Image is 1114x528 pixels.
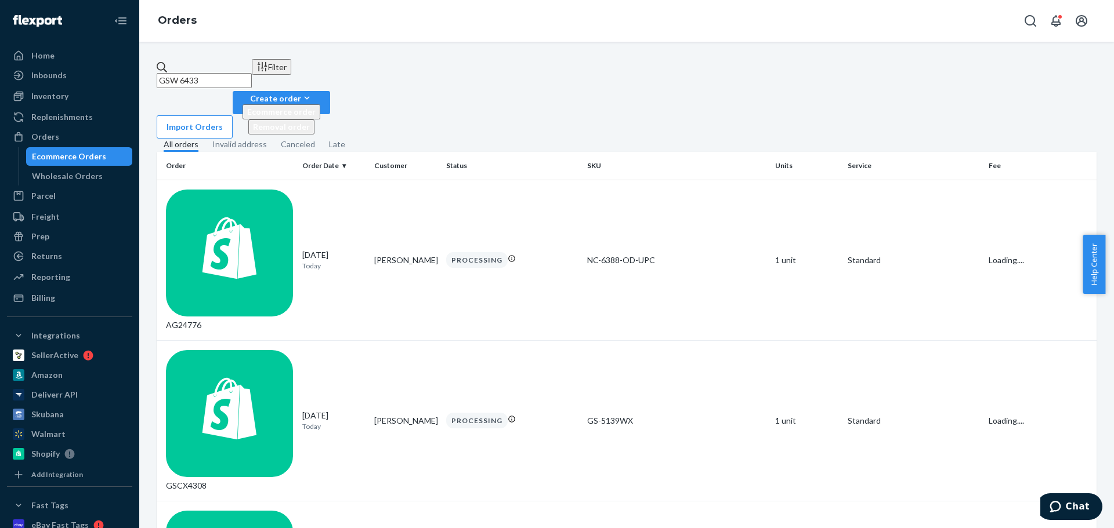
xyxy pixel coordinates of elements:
div: Freight [31,211,60,223]
th: Order Date [298,152,370,180]
div: Invalid address [212,139,267,150]
div: Amazon [31,369,63,381]
div: Ecommerce Orders [32,151,106,162]
a: Returns [7,247,132,265]
a: Walmart [7,425,132,443]
th: Fee [984,152,1097,180]
th: Service [843,152,984,180]
div: Integrations [31,330,80,341]
p: Today [302,421,365,431]
div: Add Integration [31,469,83,479]
td: [PERSON_NAME] [370,340,442,501]
td: 1 unit [771,340,842,501]
a: Wholesale Orders [26,167,133,185]
button: Import Orders [157,115,233,139]
button: Open notifications [1044,9,1068,32]
div: PROCESSING [446,413,508,428]
div: Wholesale Orders [32,170,103,182]
a: Freight [7,207,132,226]
div: Canceled [281,139,315,150]
a: Billing [7,289,132,307]
div: Customer [374,161,437,170]
div: Inventory [31,90,68,102]
a: Prep [7,227,132,246]
span: Removal order [253,122,310,132]
div: NC-6388-OD-UPC [587,254,766,266]
td: Loading.... [984,180,1097,340]
img: Flexport logo [13,15,62,27]
a: Shopify [7,445,132,463]
button: Removal order [248,119,314,134]
div: [DATE] [302,410,365,431]
p: Standard [848,254,979,266]
div: Filter [256,61,287,73]
div: GS-5139WX [587,415,766,427]
div: Deliverr API [31,389,78,400]
button: Create orderEcommerce orderRemoval order [233,91,330,114]
div: PROCESSING [446,252,508,268]
td: [PERSON_NAME] [370,180,442,340]
td: 1 unit [771,180,842,340]
p: Today [302,261,365,271]
div: Returns [31,250,62,262]
a: Ecommerce Orders [26,147,133,166]
a: Inventory [7,87,132,105]
div: All orders [164,139,198,152]
iframe: Opens a widget where you can chat to one of our agents [1040,493,1102,522]
a: Reporting [7,268,132,286]
button: Integrations [7,326,132,345]
div: Billing [31,292,55,304]
p: Standard [848,415,979,427]
button: Close Navigation [109,9,132,32]
div: Prep [31,231,49,242]
button: Help Center [1083,235,1105,294]
a: SellerActive [7,346,132,365]
a: Deliverr API [7,385,132,404]
button: Filter [252,59,291,75]
button: Fast Tags [7,496,132,515]
a: Add Integration [7,468,132,482]
a: Inbounds [7,66,132,85]
div: Late [329,139,345,150]
div: GSCX4308 [166,350,293,491]
a: Parcel [7,187,132,205]
div: AG24776 [166,190,293,331]
a: Amazon [7,366,132,384]
td: Loading.... [984,340,1097,501]
span: Ecommerce order [247,107,316,116]
div: Inbounds [31,70,67,81]
div: Home [31,50,55,61]
div: SellerActive [31,349,78,361]
th: Order [157,152,298,180]
div: Create order [243,92,320,104]
div: Fast Tags [31,500,68,511]
a: Orders [7,128,132,146]
th: SKU [583,152,771,180]
input: Search orders [157,73,252,88]
div: Replenishments [31,111,93,123]
th: Status [442,152,583,180]
a: Home [7,46,132,65]
a: Replenishments [7,108,132,126]
button: Open Search Box [1019,9,1042,32]
div: Walmart [31,428,66,440]
div: Skubana [31,409,64,420]
button: Open account menu [1070,9,1093,32]
div: Orders [31,131,59,143]
a: Orders [158,14,197,27]
a: Skubana [7,405,132,424]
button: Ecommerce order [243,104,320,119]
div: [DATE] [302,249,365,271]
th: Units [771,152,842,180]
div: Reporting [31,271,70,283]
div: Shopify [31,448,60,460]
div: Parcel [31,190,56,202]
ol: breadcrumbs [149,4,206,38]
